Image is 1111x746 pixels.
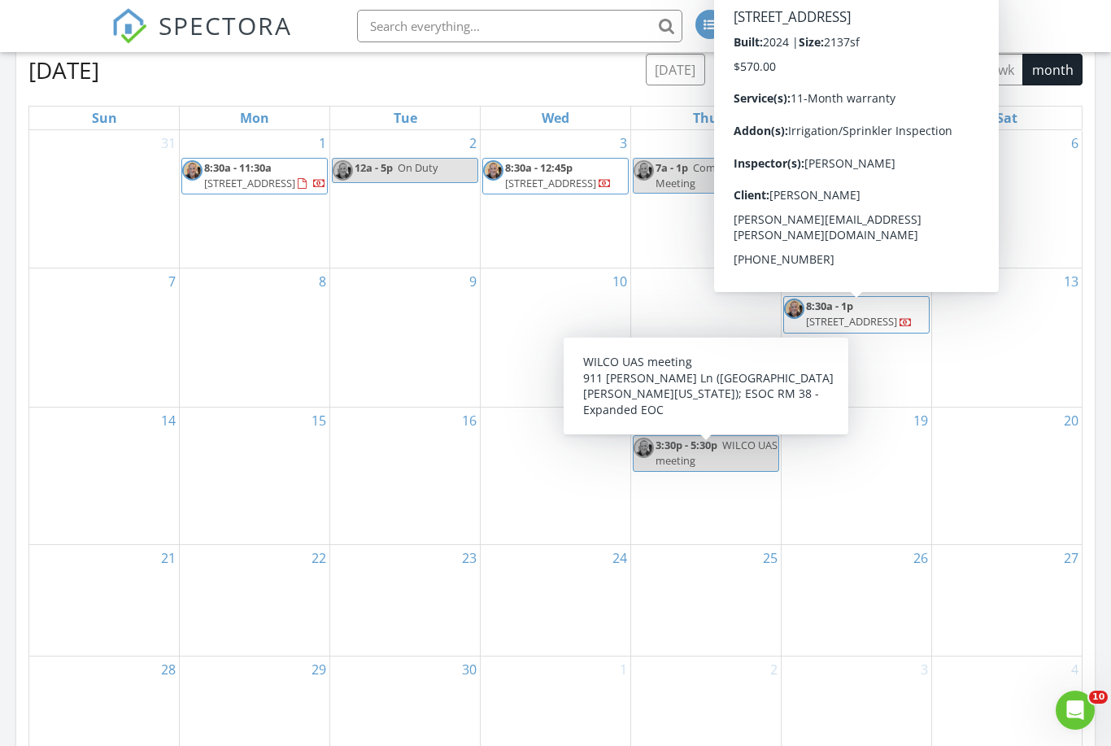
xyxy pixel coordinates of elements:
a: Go to September 20, 2025 [1061,408,1082,434]
img: 1997480f970a4c5bb01480c77f51a20b.jpeg [634,438,654,458]
button: month [1022,54,1083,85]
td: Go to September 14, 2025 [29,408,180,545]
a: Go to October 2, 2025 [767,657,781,683]
button: 4 wk [978,54,1023,85]
a: 8:30a - 11:30a [STREET_ADDRESS] [204,160,326,190]
span: [STREET_ADDRESS] [806,314,897,329]
a: 8:30a - 1p [STREET_ADDRESS] [806,299,913,329]
td: Go to September 25, 2025 [630,545,781,657]
td: Go to September 13, 2025 [931,268,1082,408]
td: Go to September 22, 2025 [180,545,330,657]
a: Go to September 10, 2025 [609,268,630,294]
td: Go to September 3, 2025 [481,130,631,268]
td: Go to September 4, 2025 [630,130,781,268]
button: day [835,54,876,85]
a: Go to September 16, 2025 [459,408,480,434]
h2: [DATE] [28,54,99,86]
a: Monday [237,107,272,129]
a: Go to September 11, 2025 [760,268,781,294]
button: list [799,54,836,85]
a: Go to September 13, 2025 [1061,268,1082,294]
td: Go to September 6, 2025 [931,130,1082,268]
img: 1997480f970a4c5bb01480c77f51a20b.jpeg [483,160,503,181]
img: The Best Home Inspection Software - Spectora [111,8,147,44]
td: Go to September 16, 2025 [330,408,481,545]
a: Go to September 22, 2025 [308,545,329,571]
a: Thursday [690,107,721,129]
img: 1997480f970a4c5bb01480c77f51a20b.jpeg [634,160,654,181]
td: Go to September 9, 2025 [330,268,481,408]
td: Go to September 7, 2025 [29,268,180,408]
span: WILCO UAS meeting [656,438,778,468]
td: Go to September 2, 2025 [330,130,481,268]
span: [STREET_ADDRESS] [204,176,295,190]
a: Go to September 17, 2025 [609,408,630,434]
td: Go to September 10, 2025 [481,268,631,408]
button: Previous month [715,53,753,86]
a: Go to September 6, 2025 [1068,130,1082,156]
a: Sunday [89,107,120,129]
button: [DATE] [646,54,705,85]
td: Go to September 18, 2025 [630,408,781,545]
td: Go to September 1, 2025 [180,130,330,268]
span: 12a - 5p [806,160,844,175]
a: Go to September 25, 2025 [760,545,781,571]
button: week [875,54,925,85]
button: Next month [752,53,791,86]
a: Go to October 3, 2025 [917,657,931,683]
a: 8:30a - 1p [STREET_ADDRESS] [783,296,930,333]
td: Go to August 31, 2025 [29,130,180,268]
td: Go to September 12, 2025 [781,268,931,408]
span: 12a - 5p [355,160,393,175]
img: 1997480f970a4c5bb01480c77f51a20b.jpeg [784,160,804,181]
a: Go to September 24, 2025 [609,545,630,571]
a: Go to August 31, 2025 [158,130,179,156]
td: Go to September 17, 2025 [481,408,631,545]
a: Go to September 26, 2025 [910,545,931,571]
a: Go to September 19, 2025 [910,408,931,434]
a: Go to September 29, 2025 [308,657,329,683]
img: 1997480f970a4c5bb01480c77f51a20b.jpeg [784,299,804,319]
img: 1997480f970a4c5bb01480c77f51a20b.jpeg [182,160,203,181]
td: Go to September 24, 2025 [481,545,631,657]
a: Go to October 1, 2025 [616,657,630,683]
span: SPECTORA [159,8,292,42]
a: Go to September 15, 2025 [308,408,329,434]
span: On Duty [398,160,438,175]
a: Go to September 7, 2025 [165,268,179,294]
a: Go to September 21, 2025 [158,545,179,571]
a: Go to September 12, 2025 [910,268,931,294]
span: 8:30a - 1p [806,299,853,313]
a: Wednesday [538,107,573,129]
a: SPECTORA [111,22,292,56]
a: 8:30a - 12:45p [STREET_ADDRESS] [505,160,612,190]
a: Tuesday [390,107,420,129]
a: Saturday [993,107,1021,129]
a: Go to September 28, 2025 [158,657,179,683]
span: 7a - 1p [656,160,688,175]
div: Off Duty Pro LLC License# 24244 [826,26,989,42]
a: Go to September 30, 2025 [459,657,480,683]
a: Go to September 27, 2025 [1061,545,1082,571]
a: Go to September 4, 2025 [767,130,781,156]
span: 3:30p - 5:30p [656,438,717,452]
a: Go to September 14, 2025 [158,408,179,434]
a: Go to September 8, 2025 [316,268,329,294]
iframe: Intercom live chat [1056,691,1095,730]
td: Go to September 5, 2025 [781,130,931,268]
a: Go to September 3, 2025 [616,130,630,156]
div: [PERSON_NAME] [871,10,977,26]
a: Go to September 9, 2025 [466,268,480,294]
td: Go to September 15, 2025 [180,408,330,545]
span: 8:30a - 11:30a [204,160,272,175]
span: [STREET_ADDRESS] [505,176,596,190]
td: Go to September 19, 2025 [781,408,931,545]
td: Go to September 23, 2025 [330,545,481,657]
a: Go to September 23, 2025 [459,545,480,571]
td: Go to September 26, 2025 [781,545,931,657]
a: Go to September 1, 2025 [316,130,329,156]
a: Go to September 2, 2025 [466,130,480,156]
span: 10 [1089,691,1108,704]
td: Go to September 27, 2025 [931,545,1082,657]
a: 8:30a - 11:30a [STREET_ADDRESS] [181,158,328,194]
